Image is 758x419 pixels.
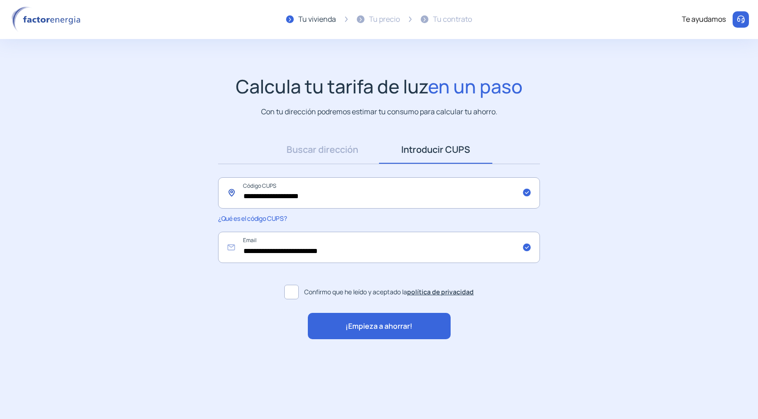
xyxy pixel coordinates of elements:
img: logo factor [9,6,86,33]
img: llamar [736,15,745,24]
span: Confirmo que he leído y aceptado la [304,287,474,297]
a: Buscar dirección [266,136,379,164]
div: Tu precio [369,14,400,25]
div: Tu vivienda [298,14,336,25]
a: política de privacidad [407,287,474,296]
span: en un paso [428,73,523,99]
div: Tu contrato [433,14,472,25]
span: ¿Qué es el código CUPS? [218,214,287,223]
p: Con tu dirección podremos estimar tu consumo para calcular tu ahorro. [261,106,497,117]
span: ¡Empieza a ahorrar! [345,321,413,332]
div: Te ayudamos [682,14,726,25]
a: Introducir CUPS [379,136,492,164]
h1: Calcula tu tarifa de luz [236,75,523,97]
